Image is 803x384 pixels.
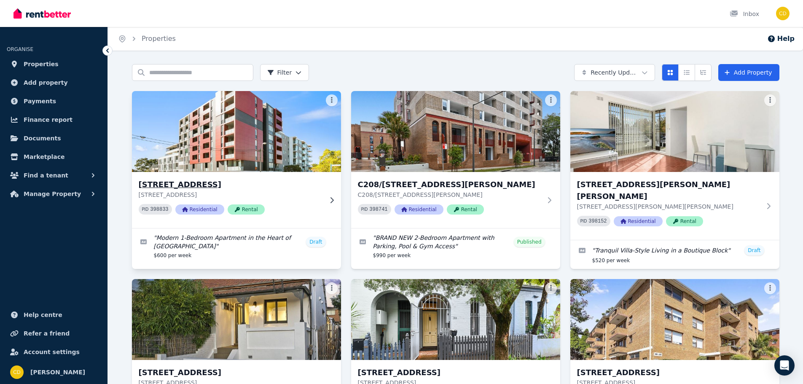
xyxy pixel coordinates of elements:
span: Rental [666,216,703,226]
img: 4/37 Ferguson Ave, Wiley Park [570,91,779,172]
a: Marketplace [7,148,101,165]
small: PID [361,207,368,212]
span: Properties [24,59,59,69]
small: PID [142,207,149,212]
button: More options [764,282,776,294]
button: More options [545,94,557,106]
small: PID [580,219,587,223]
a: Finance report [7,111,101,128]
span: Rental [228,204,265,215]
code: 398152 [588,218,607,224]
span: Residential [395,204,443,215]
button: Expanded list view [695,64,712,81]
div: Inbox [730,10,759,18]
p: [STREET_ADDRESS] [139,191,322,199]
a: Add Property [718,64,779,81]
a: Help centre [7,306,101,323]
span: Finance report [24,115,73,125]
a: Edit listing: Tranquil Villa-Style Living in a Boutique Block [570,240,779,269]
span: Residential [614,216,663,226]
span: Refer a friend [24,328,70,338]
h3: [STREET_ADDRESS] [577,367,761,379]
a: Edit listing: Modern 1-Bedroom Apartment in the Heart of Canterbury [132,228,341,264]
a: Properties [7,56,101,73]
span: Manage Property [24,189,81,199]
button: Compact list view [678,64,695,81]
span: Marketplace [24,152,64,162]
button: Help [767,34,795,44]
a: 4/37 Ferguson Ave, Wiley Park[STREET_ADDRESS][PERSON_NAME][PERSON_NAME][STREET_ADDRESS][PERSON_NA... [570,91,779,240]
code: 398741 [369,207,387,212]
nav: Breadcrumb [108,27,186,51]
img: 30 Bishopgate St, Camperdown [351,279,560,360]
img: 315/308 Canterbury Rd, Canterbury [126,89,346,174]
h3: C208/[STREET_ADDRESS][PERSON_NAME] [358,179,542,191]
span: Rental [447,204,484,215]
a: Account settings [7,344,101,360]
span: Find a tenant [24,170,68,180]
code: 398833 [150,207,168,212]
h3: [STREET_ADDRESS] [358,367,542,379]
img: Chris Dimitropoulos [776,7,790,20]
span: Account settings [24,347,80,357]
img: RentBetter [13,7,71,20]
h3: [STREET_ADDRESS] [139,179,322,191]
div: View options [662,64,712,81]
a: Payments [7,93,101,110]
button: More options [545,282,557,294]
a: Properties [142,35,176,43]
img: 1/10 Banksia Rd, Caringbah [570,279,779,360]
img: Chris Dimitropoulos [10,365,24,379]
button: Manage Property [7,185,101,202]
a: Refer a friend [7,325,101,342]
p: C208/[STREET_ADDRESS][PERSON_NAME] [358,191,542,199]
a: C208/165 Milton St, AshburyC208/[STREET_ADDRESS][PERSON_NAME]C208/[STREET_ADDRESS][PERSON_NAME]PI... [351,91,560,228]
img: 9 Grove St, Dulwich Hill [132,279,341,360]
button: Recently Updated [574,64,655,81]
h3: [STREET_ADDRESS][PERSON_NAME][PERSON_NAME] [577,179,761,202]
span: Add property [24,78,68,88]
a: Add property [7,74,101,91]
a: Edit listing: BRAND NEW 2-Bedroom Apartment with Parking, Pool & Gym Access [351,228,560,264]
span: Help centre [24,310,62,320]
span: ORGANISE [7,46,33,52]
h3: [STREET_ADDRESS] [139,367,322,379]
span: Payments [24,96,56,106]
button: Find a tenant [7,167,101,184]
a: Documents [7,130,101,147]
a: 315/308 Canterbury Rd, Canterbury[STREET_ADDRESS][STREET_ADDRESS]PID 398833ResidentialRental [132,91,341,228]
span: Documents [24,133,61,143]
button: More options [326,282,338,294]
span: Recently Updated [591,68,638,77]
button: More options [326,94,338,106]
button: Filter [260,64,309,81]
button: More options [764,94,776,106]
div: Open Intercom Messenger [774,355,795,376]
span: Filter [267,68,292,77]
span: Residential [175,204,224,215]
img: C208/165 Milton St, Ashbury [351,91,560,172]
button: Card view [662,64,679,81]
span: [PERSON_NAME] [30,367,85,377]
p: [STREET_ADDRESS][PERSON_NAME][PERSON_NAME] [577,202,761,211]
